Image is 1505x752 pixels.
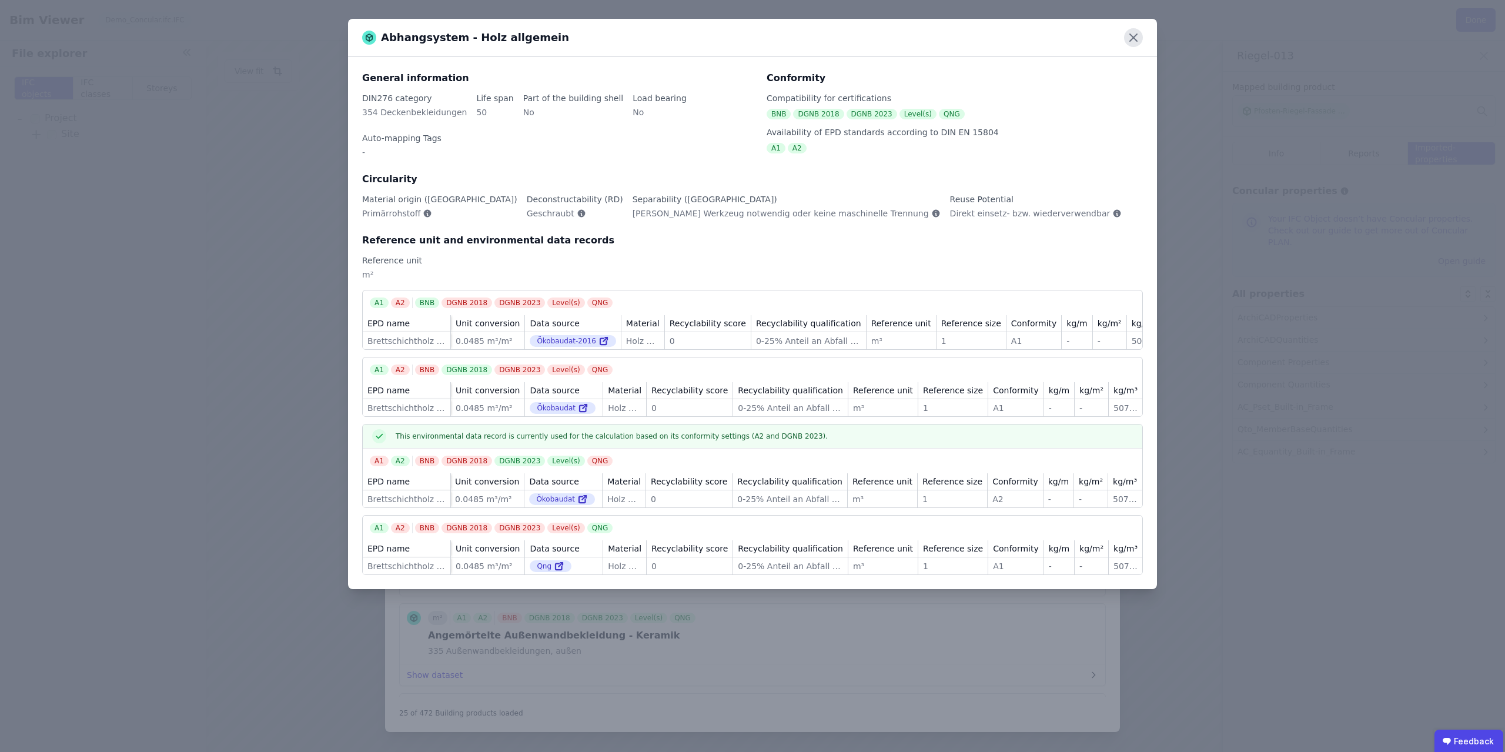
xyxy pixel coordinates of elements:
[476,106,513,128] div: 50
[852,493,912,505] div: m³
[941,317,1001,329] div: Reference size
[1079,493,1103,505] div: -
[1049,385,1069,396] div: kg/m
[547,298,584,308] div: Level(s)
[587,523,613,533] div: QNG
[362,269,1143,290] div: m²
[1079,560,1103,572] div: -
[455,493,519,505] div: 0.0485 m³/m²
[391,298,410,308] div: A2
[853,385,913,396] div: Reference unit
[396,432,828,441] span: This environmental data record is currently used for the calculation based on its conformity sett...
[530,402,596,414] div: Ökobaudat
[362,132,442,144] div: Auto-mapping Tags
[853,560,913,572] div: m³
[923,543,983,554] div: Reference size
[756,335,861,347] div: 0-25% Anteil an Abfall der recycled wird
[547,523,584,533] div: Level(s)
[608,402,641,414] div: Holz allgemein
[847,109,897,119] div: DGNB 2023
[1098,335,1122,347] div: -
[950,208,1111,219] span: Direkt einsetz- bzw. wiederverwendbar
[362,193,517,205] div: Material origin ([GEOGRAPHIC_DATA])
[587,365,613,375] div: QNG
[651,560,728,572] div: 0
[853,402,913,414] div: m³
[1079,402,1103,414] div: -
[456,543,520,554] div: Unit conversion
[993,543,1039,554] div: Conformity
[922,476,982,487] div: Reference size
[607,476,641,487] div: Material
[1079,476,1103,487] div: kg/m²
[788,143,807,153] div: A2
[415,298,439,308] div: BNB
[950,193,1122,205] div: Reuse Potential
[939,109,965,119] div: QNG
[547,365,584,375] div: Level(s)
[651,385,728,396] div: Recyclability score
[370,523,389,533] div: A1
[527,208,574,219] span: Geschraubt
[651,543,728,554] div: Recyclability score
[626,317,660,329] div: Material
[608,560,641,572] div: Holz allgemein
[367,543,410,554] div: EPD name
[1079,385,1103,396] div: kg/m²
[626,335,660,347] div: Holz allgemein
[367,317,410,329] div: EPD name
[608,543,641,554] div: Material
[1066,335,1087,347] div: -
[415,365,439,375] div: BNB
[362,172,1143,186] div: Circularity
[793,109,844,119] div: DGNB 2018
[737,476,842,487] div: Recyclability qualification
[852,476,912,487] div: Reference unit
[494,456,545,466] div: DGNB 2023
[530,335,616,347] div: Ökobaudat-2016
[1049,402,1069,414] div: -
[871,317,931,329] div: Reference unit
[476,92,513,104] div: Life span
[367,335,446,347] div: Brettschichtholz - Standardformen (Durchschnitt DE)
[494,298,545,308] div: DGNB 2023
[738,543,843,554] div: Recyclability qualification
[362,106,467,128] div: 354 Deckenbekleidungen
[370,456,389,466] div: A1
[547,456,584,466] div: Level(s)
[362,29,569,46] div: Abhangsystem - Holz allgemein
[633,208,929,219] span: [PERSON_NAME] Werkzeug notwendig oder keine maschinelle Trennung
[871,335,931,347] div: m³
[1049,560,1069,572] div: -
[738,402,843,414] div: 0-25% Anteil an Abfall der recycled wird
[362,233,1143,248] div: Reference unit and environmental data records
[993,385,1039,396] div: Conformity
[362,92,467,104] div: DIN276 category
[923,385,983,396] div: Reference size
[1113,543,1138,554] div: kg/m³
[523,106,624,128] div: No
[529,476,578,487] div: Data source
[922,493,982,505] div: 1
[923,560,983,572] div: 1
[1132,317,1156,329] div: kg/m³
[1011,317,1057,329] div: Conformity
[651,493,727,505] div: 0
[737,493,842,505] div: 0-25% Anteil an Abfall der recycled wird
[1066,317,1087,329] div: kg/m
[767,109,791,119] div: BNB
[738,560,843,572] div: 0-25% Anteil an Abfall der recycled wird
[456,385,520,396] div: Unit conversion
[853,543,913,554] div: Reference unit
[367,385,410,396] div: EPD name
[362,255,1143,266] div: Reference unit
[367,560,446,572] div: Brettschichtholz - Standardformen (Durchschnitt DE)
[670,335,746,347] div: 0
[651,476,727,487] div: Recyclability score
[530,385,579,396] div: Data source
[1048,493,1069,505] div: -
[767,92,1143,104] div: Compatibility for certifications
[1113,385,1138,396] div: kg/m³
[767,143,785,153] div: A1
[756,317,861,329] div: Recyclability qualification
